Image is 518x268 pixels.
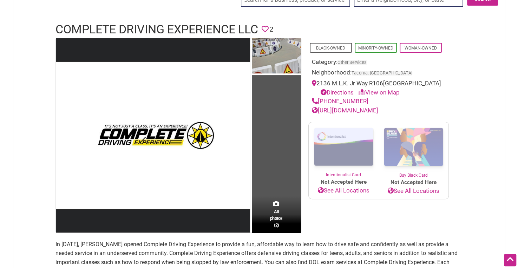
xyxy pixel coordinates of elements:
[309,122,379,172] img: Intentionalist Card
[352,71,412,76] span: Tacoma, [GEOGRAPHIC_DATA]
[252,38,301,76] img: Complete Driving Experience
[379,122,448,172] img: Buy Black Card
[312,79,445,97] div: 2136 M.L.K. Jr Way R106[GEOGRAPHIC_DATA]
[56,38,250,233] img: Complete Driving Experience
[312,98,368,105] a: [PHONE_NUMBER]
[379,122,448,178] a: Buy Black Card
[309,178,379,186] span: Not Accepted Here
[405,46,437,51] a: Woman-Owned
[269,24,273,35] span: 2
[312,68,445,79] div: Neighborhood:
[337,60,367,65] a: Other Services
[312,107,378,114] a: [URL][DOMAIN_NAME]
[55,21,258,38] h1: Complete Driving Experience LLC
[321,89,354,96] a: Directions
[309,122,379,178] a: Intentionalist Card
[379,187,448,196] a: See All Locations
[379,178,448,187] span: Not Accepted Here
[358,46,393,51] a: Minority-Owned
[309,186,379,195] a: See All Locations
[270,208,283,228] span: All photos (2)
[504,254,516,266] div: Scroll Back to Top
[316,46,345,51] a: Black-Owned
[359,89,400,96] a: View on Map
[312,58,445,68] div: Category:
